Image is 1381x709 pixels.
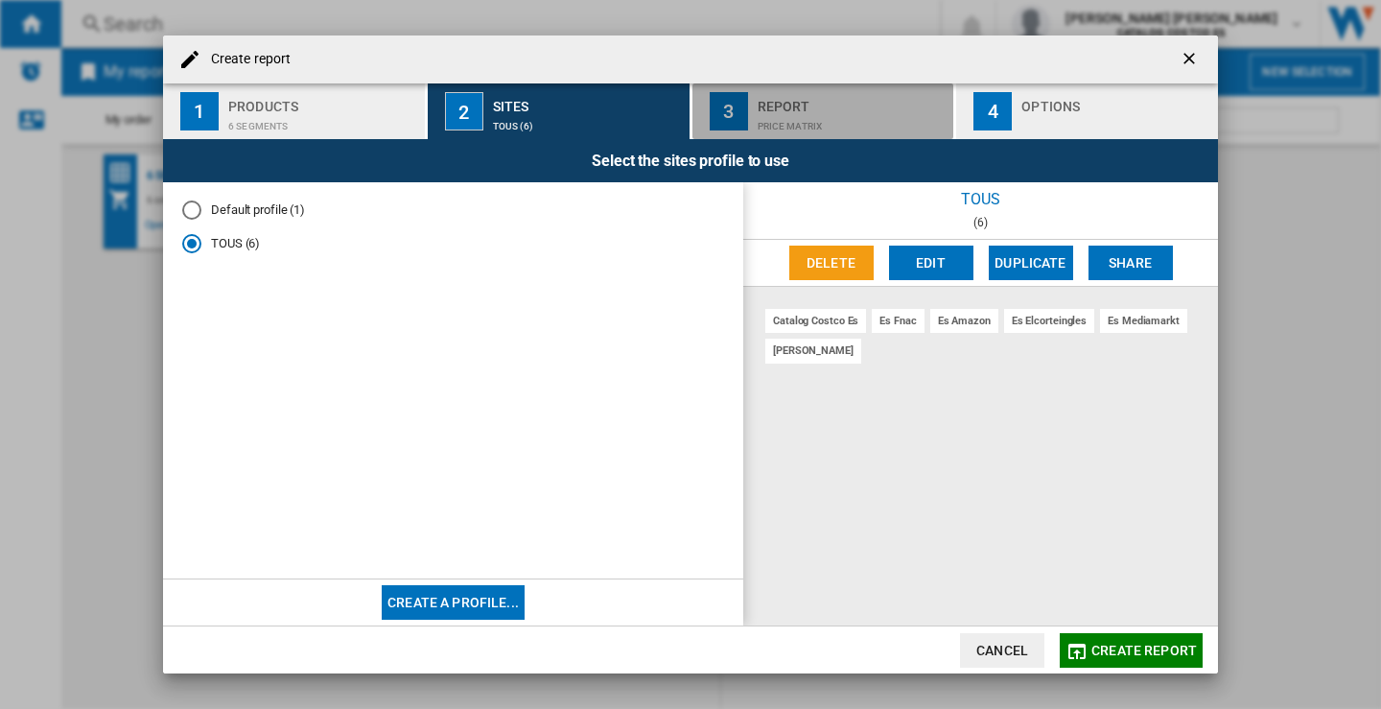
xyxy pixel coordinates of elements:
[758,111,947,131] div: Price Matrix
[228,111,417,131] div: 6 segments
[445,92,483,130] div: 2
[163,139,1218,182] div: Select the sites profile to use
[789,246,874,280] button: Delete
[1091,643,1197,658] span: Create report
[743,216,1218,229] div: (6)
[382,585,525,620] button: Create a profile...
[428,83,691,139] button: 2 Sites TOUS (6)
[1004,309,1094,333] div: es elcorteingles
[989,246,1073,280] button: Duplicate
[743,182,1218,216] div: TOUS
[493,111,682,131] div: TOUS (6)
[930,309,998,333] div: es amazon
[1100,309,1187,333] div: es mediamarkt
[182,235,724,253] md-radio-button: TOUS (6)
[960,633,1044,668] button: Cancel
[163,83,427,139] button: 1 Products 6 segments
[889,246,973,280] button: Edit
[182,201,724,220] md-radio-button: Default profile (1)
[1021,91,1210,111] div: Options
[228,91,417,111] div: Products
[493,91,682,111] div: Sites
[1088,246,1173,280] button: Share
[1180,49,1203,72] ng-md-icon: getI18NText('BUTTONS.CLOSE_DIALOG')
[201,50,291,69] h4: Create report
[1060,633,1203,668] button: Create report
[1172,40,1210,79] button: getI18NText('BUTTONS.CLOSE_DIALOG')
[692,83,956,139] button: 3 Report Price Matrix
[180,92,219,130] div: 1
[872,309,924,333] div: es fnac
[956,83,1218,139] button: 4 Options
[758,91,947,111] div: Report
[973,92,1012,130] div: 4
[765,339,861,363] div: [PERSON_NAME]
[765,309,866,333] div: catalog costco es
[710,92,748,130] div: 3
